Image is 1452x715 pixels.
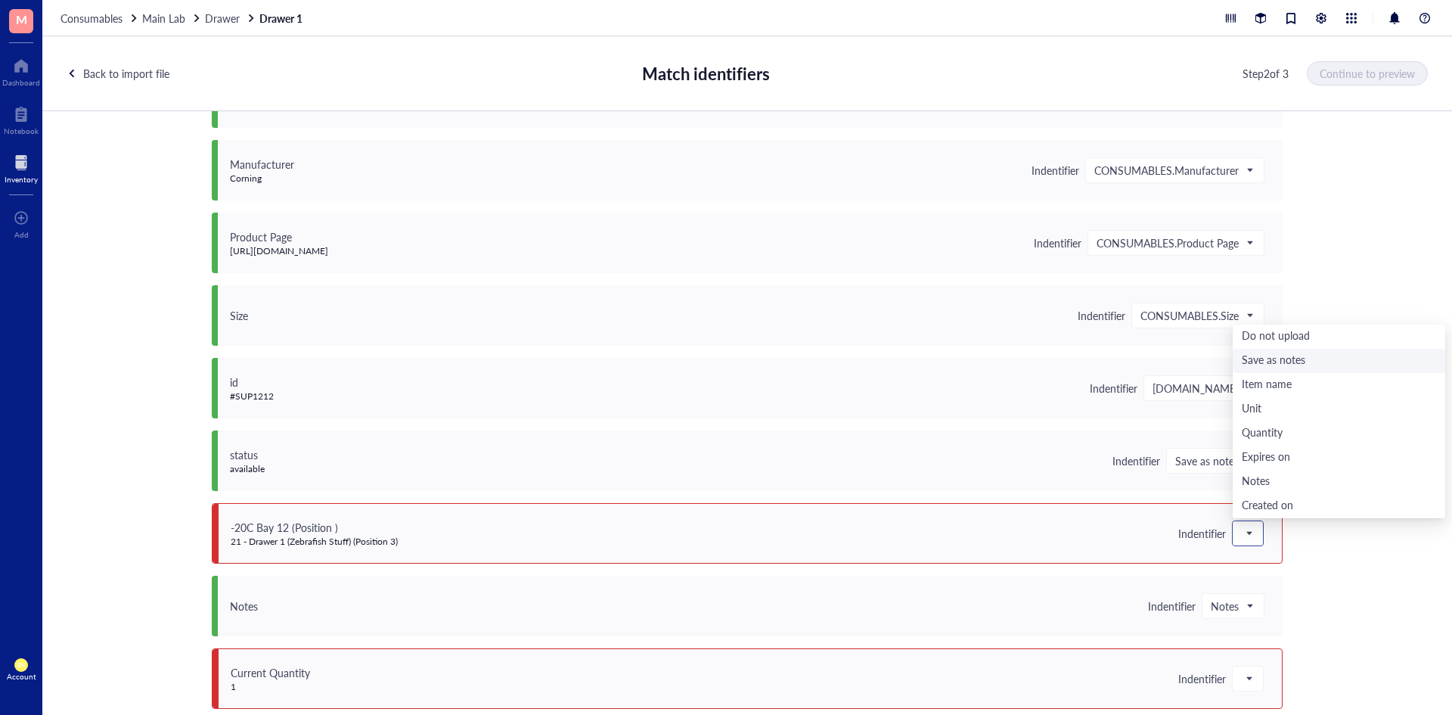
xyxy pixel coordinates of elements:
span: EN [17,661,26,668]
div: Do not upload [1242,328,1436,345]
span: CONSUMABLES.Manufacturer [1094,163,1252,177]
div: Created on [1242,498,1436,514]
span: Main Lab [142,11,185,26]
div: Unit [1242,401,1436,418]
div: Quantity [1233,421,1445,446]
span: M [16,10,27,29]
div: Indentifier [1112,454,1160,468]
div: Expires on [1233,446,1445,470]
div: status [230,446,265,463]
div: Inventory [5,175,38,184]
div: Indentifier [1034,236,1081,250]
div: Quantity [1242,425,1436,442]
div: Dashboard [2,78,40,87]
div: Indentifier [1178,672,1226,685]
div: 1 [231,681,310,693]
button: Continue to preview [1307,61,1428,85]
div: available [230,463,265,475]
div: Indentifier [1090,381,1137,395]
div: Manufacturer [230,156,294,173]
div: -20C Bay 12 (Position ) [231,519,398,536]
a: Dashboard [2,54,40,87]
div: 21 - Drawer 1 (Zebrafish Stuff) (Position 3) [231,536,398,548]
div: Notes [1242,474,1436,490]
div: Match identifiers [642,61,770,86]
div: Do not upload [1233,325,1445,349]
a: Inventory [5,151,38,184]
div: Notes [1233,470,1445,494]
span: Drawer [205,11,240,26]
span: Notes [1211,599,1252,613]
div: [URL][DOMAIN_NAME] [230,245,328,257]
div: Notes [230,598,258,614]
div: Indentifier [1148,599,1196,613]
div: #SUP1212 [230,390,274,403]
div: Save as notes [1242,353,1436,369]
a: Consumables [60,11,139,25]
div: Created on [1233,494,1445,518]
div: Save as notes [1233,349,1445,373]
div: Account [7,672,36,681]
div: Unit [1233,397,1445,421]
a: Notebook [4,102,39,135]
div: Indentifier [1032,163,1079,177]
div: Indentifier [1178,527,1226,540]
div: Size [230,307,248,324]
span: CONSUMABLES.Product Page [1097,236,1252,250]
div: Product Page [230,228,328,245]
div: Add [14,230,29,239]
div: Item name [1233,373,1445,397]
span: Save as notes [1175,454,1252,468]
a: Main Lab [142,11,202,25]
div: Notebook [4,126,39,135]
span: Consumables [60,11,123,26]
div: Item name [1242,377,1436,393]
a: Drawer 1 [259,11,306,25]
div: Back to import file [83,65,169,82]
span: CONSUMABLES.ID [1153,381,1252,395]
div: id [230,374,274,390]
div: Step 2 of 3 [1243,65,1289,82]
div: Corning [230,173,294,185]
span: CONSUMABLES.Size [1140,309,1252,322]
div: Indentifier [1078,309,1125,322]
div: Expires on [1242,449,1436,466]
div: Current Quantity [231,664,310,681]
a: Drawer [205,11,256,25]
